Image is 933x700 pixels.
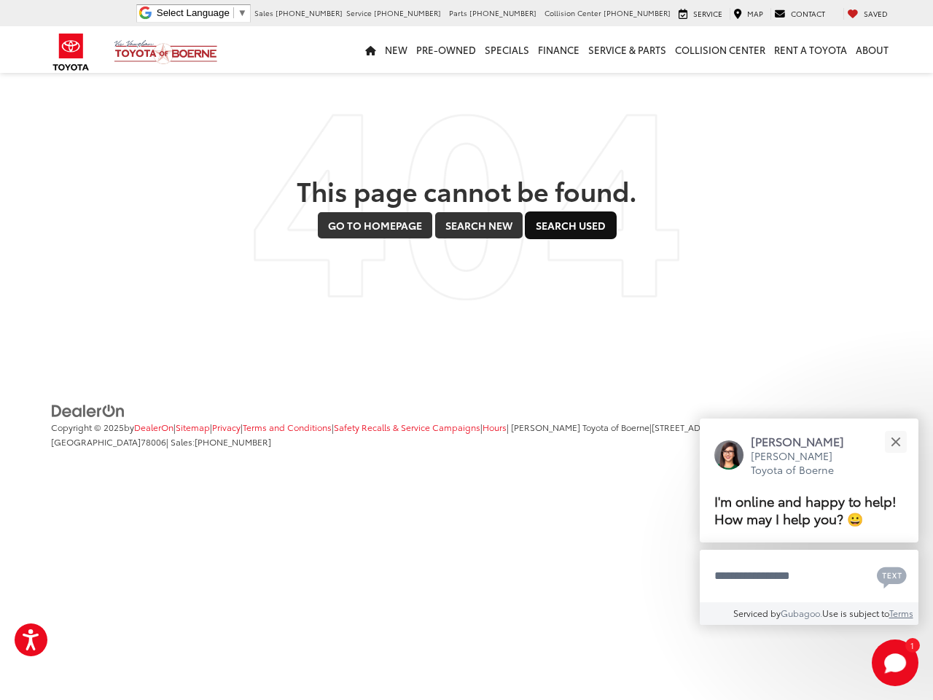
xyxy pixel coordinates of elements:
[880,426,911,457] button: Close
[872,639,918,686] button: Toggle Chat Window
[157,7,247,18] a: Select Language​
[238,7,247,18] span: ▼
[507,421,649,433] span: | [PERSON_NAME] Toyota of Boerne
[44,28,98,76] img: Toyota
[254,7,273,18] span: Sales
[864,8,888,19] span: Saved
[134,421,173,433] a: DealerOn Home Page
[114,39,218,65] img: Vic Vaughan Toyota of Boerne
[733,607,781,619] span: Serviced by
[346,7,372,18] span: Service
[584,26,671,73] a: Service & Parts: Opens in a new tab
[480,26,534,73] a: Specials
[332,421,480,433] span: |
[334,421,480,433] a: Safety Recalls & Service Campaigns, Opens in a new tab
[873,559,911,592] button: Chat with SMS
[51,176,882,205] h2: This page cannot be found.
[276,7,343,18] span: [PHONE_NUMBER]
[747,8,763,19] span: Map
[124,421,173,433] span: by
[51,402,125,417] a: DealerOn
[195,435,271,448] span: [PHONE_NUMBER]
[751,449,859,478] p: [PERSON_NAME] Toyota of Boerne
[480,421,507,433] span: |
[675,8,726,20] a: Service
[435,212,523,238] a: Search New
[910,642,914,648] span: 1
[770,8,829,20] a: Contact
[770,26,851,73] a: Rent a Toyota
[693,8,722,19] span: Service
[318,212,432,238] a: Go to Homepage
[781,607,822,619] a: Gubagoo.
[483,421,507,433] a: Hours
[700,550,918,602] textarea: Type your message
[241,421,332,433] span: |
[51,403,125,419] img: DealerOn
[714,491,897,528] span: I'm online and happy to help! How may I help you? 😀
[374,7,441,18] span: [PHONE_NUMBER]
[157,7,230,18] span: Select Language
[233,7,234,18] span: ​
[166,435,271,448] span: | Sales:
[51,421,124,433] span: Copyright © 2025
[700,419,918,625] div: Close[PERSON_NAME][PERSON_NAME] Toyota of BoerneI'm online and happy to help! How may I help you?...
[889,607,913,619] a: Terms
[872,639,918,686] svg: Start Chat
[791,8,825,19] span: Contact
[380,26,412,73] a: New
[534,26,584,73] a: Finance
[173,421,210,433] span: |
[176,421,210,433] a: Sitemap
[412,26,480,73] a: Pre-Owned
[526,212,616,238] a: Search Used
[469,7,536,18] span: [PHONE_NUMBER]
[210,421,241,433] span: |
[141,435,166,448] span: 78006
[361,26,380,73] a: Home
[51,435,141,448] span: [GEOGRAPHIC_DATA]
[851,26,893,73] a: About
[877,565,907,588] svg: Text
[212,421,241,433] a: Privacy
[243,421,332,433] a: Terms and Conditions
[822,607,889,619] span: Use is subject to
[730,8,767,20] a: Map
[652,421,733,433] span: [STREET_ADDRESS],
[671,26,770,73] a: Collision Center
[751,433,859,449] p: [PERSON_NAME]
[604,7,671,18] span: [PHONE_NUMBER]
[449,7,467,18] span: Parts
[544,7,601,18] span: Collision Center
[843,8,891,20] a: My Saved Vehicles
